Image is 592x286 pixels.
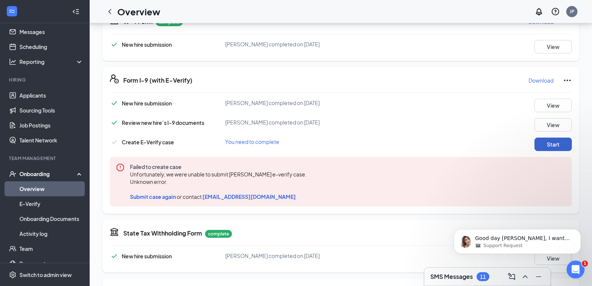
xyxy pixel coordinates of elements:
[521,272,530,281] svg: ChevronUp
[110,138,119,147] svg: Checkmark
[130,193,307,200] span: or contact
[130,170,307,178] span: Unfortunately, we were unable to submit [PERSON_NAME] e-verify case.
[72,8,80,15] svg: Collapse
[533,271,545,283] button: Minimize
[123,229,202,237] h5: State Tax Withholding Form
[529,77,554,84] p: Download
[9,271,16,279] svg: Settings
[41,29,80,36] span: Support Request
[480,274,486,280] div: 11
[19,241,83,256] a: Team
[19,256,83,271] a: Documents
[534,7,543,16] svg: Notifications
[506,271,518,283] button: ComposeMessage
[19,226,83,241] a: Activity log
[225,252,320,259] span: [PERSON_NAME] completed on [DATE]
[225,99,320,106] span: [PERSON_NAME] completed on [DATE]
[534,99,572,112] button: View
[225,119,320,126] span: [PERSON_NAME] completed on [DATE]
[563,76,572,85] svg: Ellipses
[519,271,531,283] button: ChevronUp
[110,40,119,49] svg: Checkmark
[534,40,572,53] button: View
[122,41,172,48] span: New hire submission
[110,252,119,261] svg: Checkmark
[534,138,572,151] button: Start
[19,271,72,279] div: Switch to admin view
[205,230,232,238] p: complete
[551,7,560,16] svg: QuestionInfo
[32,22,128,139] span: Good day [PERSON_NAME], I wanted to follow up regarding our recent chat to see if you still need ...
[9,77,82,83] div: Hiring
[9,170,16,178] svg: UserCheck
[19,103,83,118] a: Sourcing Tools
[582,261,588,267] span: 1
[19,118,83,133] a: Job Postings
[19,88,83,103] a: Applicants
[19,211,83,226] a: Onboarding Documents
[19,170,77,178] div: Onboarding
[110,99,119,108] svg: Checkmark
[507,272,516,281] svg: ComposeMessage
[19,181,83,196] a: Overview
[130,193,176,200] span: Submit case again
[117,5,160,18] h1: Overview
[570,8,574,15] div: JP
[225,41,320,47] span: [PERSON_NAME] completed on [DATE]
[130,163,307,170] span: Failed to create case
[19,196,83,211] a: E-Verify
[116,163,125,172] svg: Error
[430,273,473,281] h3: SMS Messages
[110,118,119,127] svg: Checkmark
[130,178,307,185] span: Unknown error.
[110,227,119,236] svg: TaxGovernmentIcon
[122,139,174,145] span: Create E-Verify case
[110,74,119,83] svg: FormI9EVerifyIcon
[19,58,84,65] div: Reporting
[443,213,592,266] iframe: Intercom notifications message
[225,138,279,145] span: You need to complete
[123,76,192,84] h5: Form I-9 (with E-Verify)
[534,272,543,281] svg: Minimize
[202,193,297,200] a: [EMAIL_ADDRESS][DOMAIN_NAME].
[122,253,172,259] span: New hire submission
[105,7,114,16] svg: ChevronLeft
[122,119,204,126] span: Review new hire’s I-9 documents
[528,74,554,86] button: Download
[122,100,172,107] span: New hire submission
[202,193,296,200] span: [EMAIL_ADDRESS][DOMAIN_NAME]
[19,39,83,54] a: Scheduling
[9,155,82,162] div: Team Management
[567,261,585,279] iframe: Intercom live chat
[19,24,83,39] a: Messages
[9,58,16,65] svg: Analysis
[8,7,16,15] svg: WorkstreamLogo
[19,133,83,148] a: Talent Network
[534,118,572,132] button: View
